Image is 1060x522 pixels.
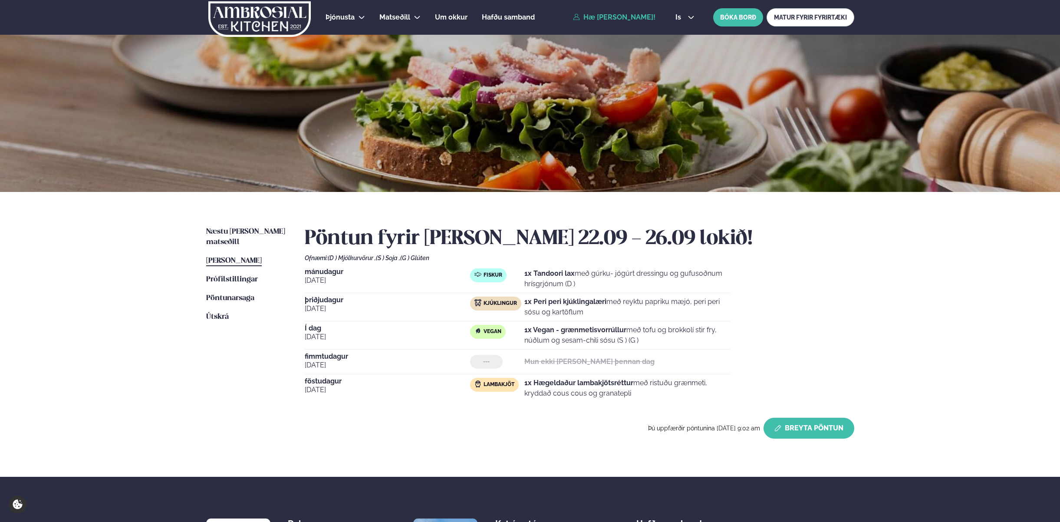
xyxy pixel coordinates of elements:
img: Vegan.svg [474,327,481,334]
span: mánudagur [305,268,471,275]
a: Matseðill [379,12,410,23]
span: Næstu [PERSON_NAME] matseðill [206,228,285,246]
span: [DATE] [305,275,471,286]
h2: Pöntun fyrir [PERSON_NAME] 22.09 - 26.09 lokið! [305,227,854,251]
a: Hæ [PERSON_NAME]! [573,13,655,21]
span: Hafðu samband [482,13,535,21]
a: [PERSON_NAME] [206,256,262,266]
span: --- [483,358,490,365]
p: með ristuðu grænmeti, kryddað cous cous og granatepli [524,378,730,399]
a: Útskrá [206,312,229,322]
span: [DATE] [305,385,471,395]
span: Lambakjöt [484,381,514,388]
img: chicken.svg [474,299,481,306]
strong: 1x Vegan - grænmetisvorrúllur [524,326,626,334]
span: Þjónusta [326,13,355,21]
div: Ofnæmi: [305,254,854,261]
strong: 1x Peri peri kjúklingalæri [524,297,606,306]
span: Pöntunarsaga [206,294,254,302]
span: þriðjudagur [305,297,471,304]
button: BÓKA BORÐ [713,8,763,26]
a: Hafðu samband [482,12,535,23]
span: is [675,14,684,21]
img: Lamb.svg [474,380,481,387]
p: með gúrku- jógúrt dressingu og gufusoðnum hrísgrjónum (D ) [524,268,730,289]
span: Prófílstillingar [206,276,258,283]
a: Þjónusta [326,12,355,23]
span: [DATE] [305,304,471,314]
button: is [668,14,701,21]
span: Um okkur [435,13,467,21]
a: Prófílstillingar [206,274,258,285]
span: [DATE] [305,360,471,370]
span: [DATE] [305,332,471,342]
span: Fiskur [484,272,502,279]
strong: Mun ekki [PERSON_NAME] þennan dag [524,357,655,366]
a: Cookie settings [9,496,26,513]
span: Þú uppfærðir pöntunina [DATE] 9:02 am [648,425,760,432]
span: Vegan [484,328,501,335]
span: Í dag [305,325,471,332]
strong: 1x Tandoori lax [524,269,575,278]
img: fish.svg [474,271,481,278]
span: Matseðill [379,13,410,21]
a: Um okkur [435,12,467,23]
strong: 1x Hægeldaður lambakjötsréttur [524,379,633,387]
span: fimmtudagur [305,353,471,360]
span: (S ) Soja , [376,254,400,261]
span: (G ) Glúten [400,254,429,261]
a: MATUR FYRIR FYRIRTÆKI [767,8,854,26]
span: (D ) Mjólkurvörur , [328,254,376,261]
span: Kjúklingur [484,300,517,307]
p: með tofu og brokkolí stir fry, núðlum og sesam-chili sósu (S ) (G ) [524,325,730,346]
span: Útskrá [206,313,229,320]
button: Breyta Pöntun [764,418,854,439]
a: Næstu [PERSON_NAME] matseðill [206,227,287,248]
span: [PERSON_NAME] [206,257,262,264]
p: með reyktu papriku mæjó, peri peri sósu og kartöflum [524,297,730,317]
img: logo [208,1,312,37]
span: föstudagur [305,378,471,385]
a: Pöntunarsaga [206,293,254,304]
